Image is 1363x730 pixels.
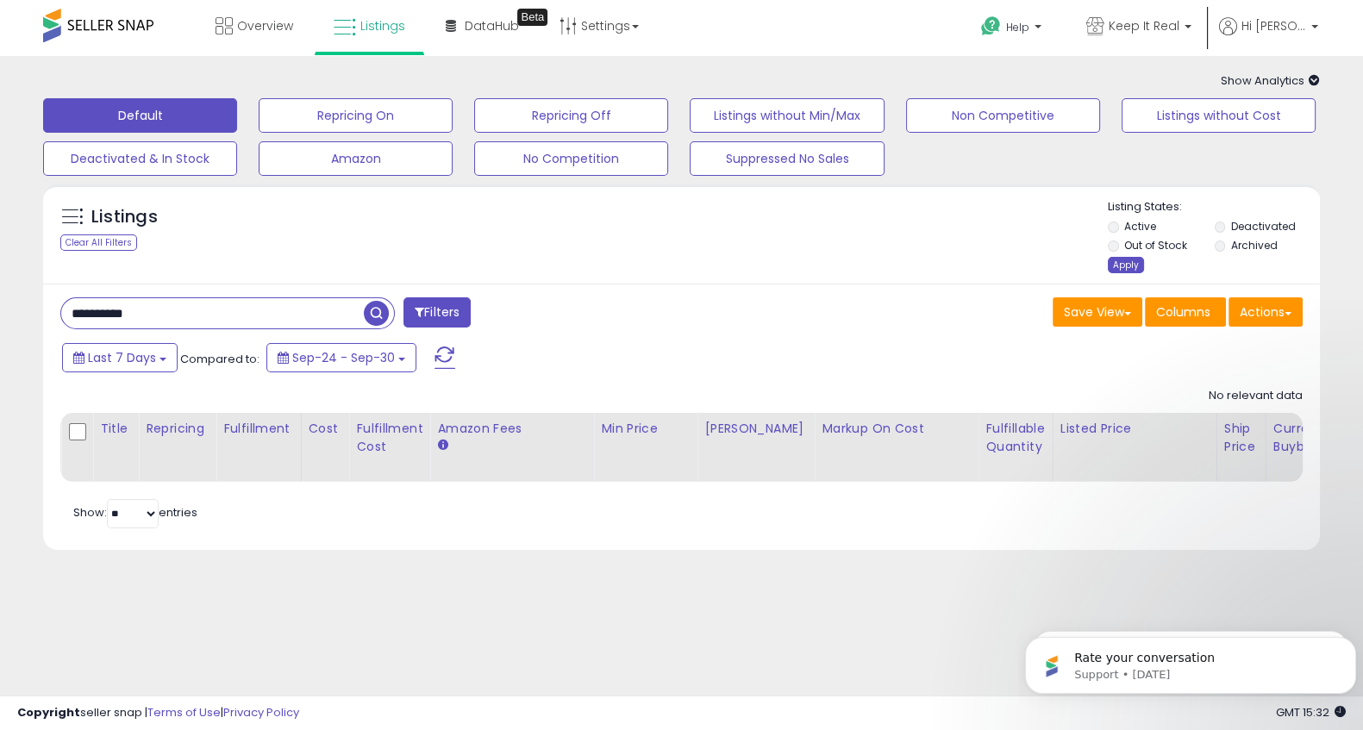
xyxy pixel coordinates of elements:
i: Get Help [980,16,1002,37]
button: Amazon [259,141,453,176]
span: Overview [237,17,293,34]
button: Listings without Min/Max [690,98,884,133]
div: Fulfillable Quantity [985,420,1045,456]
label: Out of Stock [1124,238,1187,253]
span: Help [1006,20,1029,34]
div: Amazon Fees [437,420,586,438]
a: Privacy Policy [223,704,299,721]
a: Help [967,3,1059,56]
span: Show Analytics [1221,72,1320,89]
span: Show: entries [73,504,197,521]
button: Deactivated & In Stock [43,141,237,176]
h5: Listings [91,205,158,229]
button: Columns [1145,297,1226,327]
p: Listing States: [1108,199,1320,215]
strong: Copyright [17,704,80,721]
div: Ship Price [1224,420,1259,456]
button: Last 7 Days [62,343,178,372]
div: Listed Price [1060,420,1210,438]
span: Compared to: [180,351,259,367]
div: Apply [1108,257,1144,273]
button: Repricing Off [474,98,668,133]
span: Columns [1156,303,1210,321]
div: Fulfillment [223,420,293,438]
button: Listings without Cost [1122,98,1316,133]
div: Clear All Filters [60,234,137,251]
span: Keep It Real [1109,17,1179,34]
iframe: Intercom notifications message [1018,601,1363,721]
button: Non Competitive [906,98,1100,133]
div: Title [100,420,131,438]
label: Archived [1230,238,1277,253]
label: Active [1124,219,1156,234]
small: Amazon Fees. [437,438,447,453]
th: The percentage added to the cost of goods (COGS) that forms the calculator for Min & Max prices. [815,413,978,482]
div: No relevant data [1209,388,1303,404]
button: Actions [1229,297,1303,327]
div: Current Buybox Price [1273,420,1362,456]
div: Markup on Cost [822,420,971,438]
button: Filters [403,297,471,328]
div: Cost [309,420,342,438]
button: Default [43,98,237,133]
button: No Competition [474,141,668,176]
button: Sep-24 - Sep-30 [266,343,416,372]
a: Terms of Use [147,704,221,721]
div: seller snap | | [17,705,299,721]
span: Listings [360,17,405,34]
div: Repricing [146,420,209,438]
div: Min Price [601,420,690,438]
span: Last 7 Days [88,349,156,366]
div: Fulfillment Cost [356,420,422,456]
span: Sep-24 - Sep-30 [292,349,395,366]
button: Repricing On [259,98,453,133]
div: [PERSON_NAME] [704,420,807,438]
div: Tooltip anchor [517,9,547,26]
button: Suppressed No Sales [690,141,884,176]
span: Hi [PERSON_NAME] [1241,17,1306,34]
span: DataHub [465,17,519,34]
label: Deactivated [1230,219,1295,234]
button: Save View [1053,297,1142,327]
a: Hi [PERSON_NAME] [1219,17,1318,56]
